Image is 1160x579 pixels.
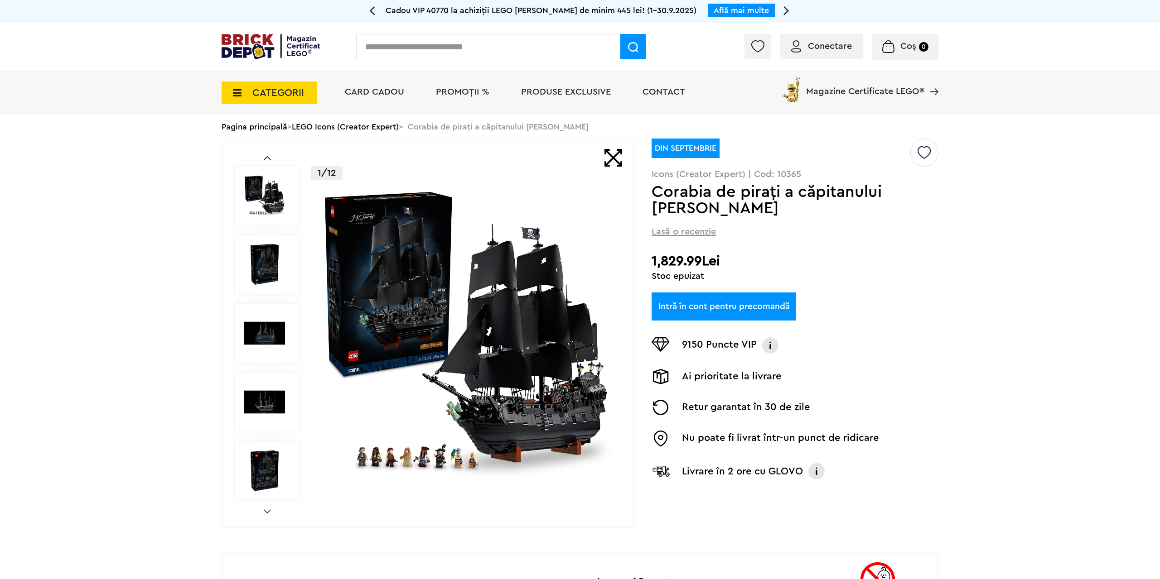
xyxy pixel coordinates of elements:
span: Conectare [808,42,852,51]
a: Contact [643,87,685,96]
a: Card Cadou [345,87,404,96]
img: Seturi Lego Corabia de piraţi a căpitanului Jack Sparrow [244,382,285,422]
a: Magazine Certificate LEGO® [924,75,938,84]
p: Nu poate fi livrat într-un punct de ridicare [682,431,879,447]
a: Next [264,509,271,513]
div: Stoc epuizat [652,272,938,281]
a: Conectare [791,42,852,51]
img: Corabia de piraţi a căpitanului Jack Sparrow LEGO 10365 [244,313,285,354]
p: 9150 Puncte VIP [682,337,757,354]
img: Returnare [652,400,670,415]
small: 0 [919,42,928,52]
img: Corabia de piraţi a căpitanului Jack Sparrow [244,244,285,285]
img: LEGO Icons (Creator Expert) Corabia de piraţi a căpitanului Jack Sparrow [244,450,285,491]
img: Livrare Glovo [652,465,670,477]
img: Easybox [652,431,670,447]
p: Icons (Creator Expert) | Cod: 10365 [652,170,938,179]
span: Magazine Certificate LEGO® [806,75,924,96]
div: > > Corabia de piraţi a căpitanului [PERSON_NAME] [222,115,938,139]
div: DIN SEPTEMBRIE [652,139,720,158]
span: Lasă o recenzie [652,225,716,238]
a: LEGO Icons (Creator Expert) [292,123,399,131]
img: Livrare [652,369,670,384]
a: Prev [264,156,271,160]
a: PROMOȚII % [436,87,489,96]
img: Corabia de piraţi a căpitanului Jack Sparrow [320,187,612,479]
span: Coș [900,42,916,51]
span: Cadou VIP 40770 la achiziții LEGO [PERSON_NAME] de minim 445 lei! (1-30.9.2025) [386,6,696,14]
img: Corabia de piraţi a căpitanului Jack Sparrow [244,175,285,216]
p: Retur garantat în 30 de zile [682,400,810,415]
p: 1/12 [311,166,343,180]
a: Produse exclusive [521,87,611,96]
img: Info VIP [761,337,779,354]
span: CATEGORII [252,88,304,98]
h1: Corabia de piraţi a căpitanului [PERSON_NAME] [652,184,909,216]
h2: 1,829.99Lei [652,253,938,269]
p: Ai prioritate la livrare [682,369,782,384]
img: Puncte VIP [652,337,670,352]
img: Info livrare cu GLOVO [807,462,826,480]
a: Află mai multe [714,6,769,14]
a: Pagina principală [222,123,287,131]
p: Livrare în 2 ore cu GLOVO [682,464,803,479]
a: Intră în cont pentru precomandă [652,292,796,321]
